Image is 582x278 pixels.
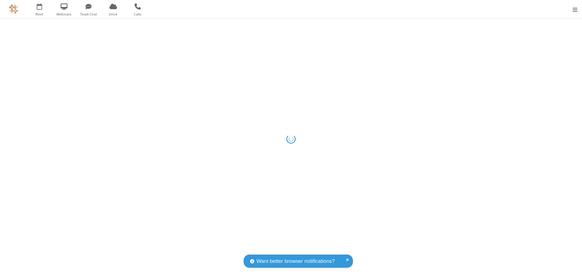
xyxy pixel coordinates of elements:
[102,12,125,17] span: Drive
[126,12,149,17] span: Calls
[256,257,335,265] span: Want better browser notifications?
[77,12,100,17] span: Team Chat
[53,12,75,17] span: Webinars
[9,5,18,14] img: QA Selenium DO NOT DELETE OR CHANGE
[28,12,51,17] span: Meet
